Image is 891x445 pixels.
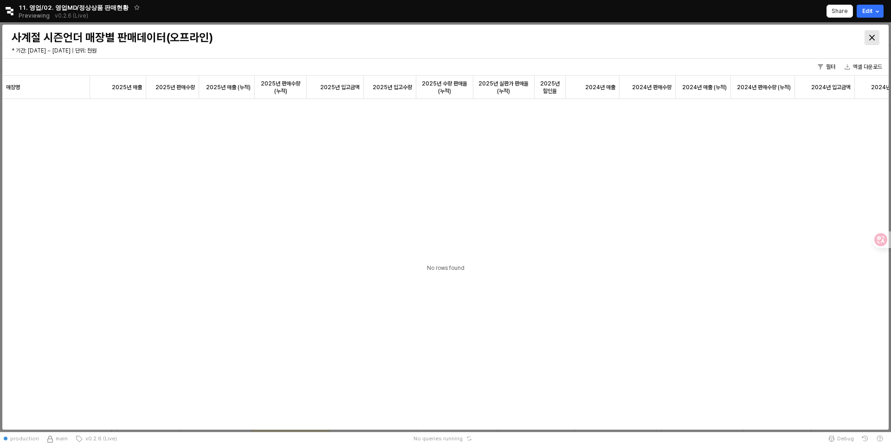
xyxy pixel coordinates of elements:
[465,436,474,441] button: Reset app state
[737,84,791,91] span: 2024년 판매수량 (누적)
[632,84,671,91] span: 2024년 판매수량
[19,3,129,12] span: 11. 영업/02. 영업MD/정상상품 판매현황
[865,30,879,45] button: Close
[826,5,853,18] button: Share app
[585,84,615,91] span: 2024년 매출
[682,84,727,91] span: 2024년 매출 (누적)
[12,31,369,44] h3: 사계절 시즌언더 매장별 판매데이터(오프라인)
[10,435,39,442] span: production
[55,12,88,20] p: v0.2.6 (Live)
[413,435,463,442] span: No queries running
[373,84,412,91] span: 2025년 입고수량
[132,3,142,12] button: Add app to favorites
[857,5,884,18] button: Edit
[83,435,117,442] span: v0.2.6 (Live)
[320,84,360,91] span: 2025년 입고금액
[19,11,50,20] span: Previewing
[811,84,851,91] span: 2024년 입고금액
[43,432,71,445] button: Source Control
[538,80,562,95] span: 2025년 할인율
[19,9,93,22] div: Previewing v0.2.6 (Live)
[477,80,530,95] span: 2025년 실판가 판매율 (누적)
[155,84,195,91] span: 2025년 판매수량
[841,61,886,72] button: 엑셀 다운로드
[814,61,839,72] button: 필터
[420,80,469,95] span: 2025년 수량 판매율 (누적)
[258,80,303,95] span: 2025년 판매수량 (누적)
[2,99,889,438] div: No rows found
[12,46,223,55] p: * 기간: [DATE] ~ [DATE] | 단위: 천원
[858,432,872,445] button: History
[824,432,858,445] button: Debug
[112,84,142,91] span: 2025년 매출
[71,432,121,445] button: v0.2.6 (Live)
[832,7,848,15] p: Share
[56,435,68,442] span: main
[6,84,20,91] span: 매장명
[50,9,93,22] button: Releases and History
[872,432,887,445] button: Help
[837,435,854,442] span: Debug
[206,84,251,91] span: 2025년 매출 (누적)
